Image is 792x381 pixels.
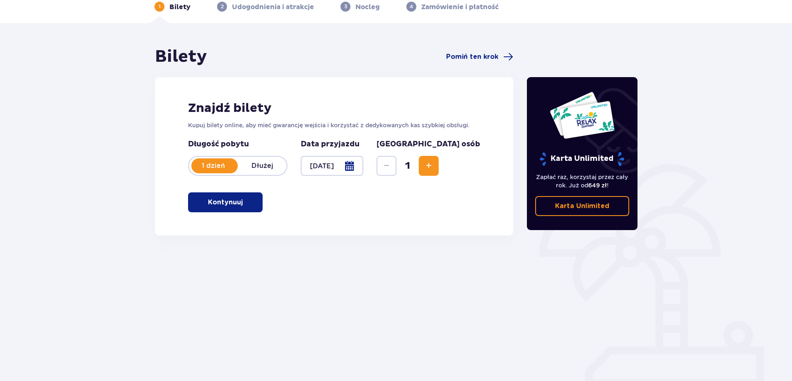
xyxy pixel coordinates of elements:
[535,196,630,216] a: Karta Unlimited
[344,3,347,10] p: 3
[446,52,513,62] a: Pomiń ten krok
[159,3,161,10] p: 1
[188,100,480,116] h2: Znajdź bilety
[421,2,499,12] p: Zamówienie i płatność
[398,160,417,172] span: 1
[301,139,360,149] p: Data przyjazdu
[189,161,238,170] p: 1 dzień
[208,198,243,207] p: Kontynuuj
[232,2,314,12] p: Udogodnienia i atrakcje
[188,139,287,149] p: Długość pobytu
[169,2,191,12] p: Bilety
[419,156,439,176] button: Increase
[377,139,480,149] p: [GEOGRAPHIC_DATA] osób
[539,152,625,166] p: Karta Unlimited
[155,46,207,67] h1: Bilety
[555,201,609,211] p: Karta Unlimited
[446,52,498,61] span: Pomiń ten krok
[377,156,396,176] button: Decrease
[221,3,224,10] p: 2
[188,121,480,129] p: Kupuj bilety online, aby mieć gwarancję wejścia i korzystać z dedykowanych kas szybkiej obsługi.
[355,2,380,12] p: Nocleg
[410,3,413,10] p: 4
[535,173,630,189] p: Zapłać raz, korzystaj przez cały rok. Już od !
[238,161,287,170] p: Dłużej
[188,192,263,212] button: Kontynuuj
[588,182,607,189] span: 649 zł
